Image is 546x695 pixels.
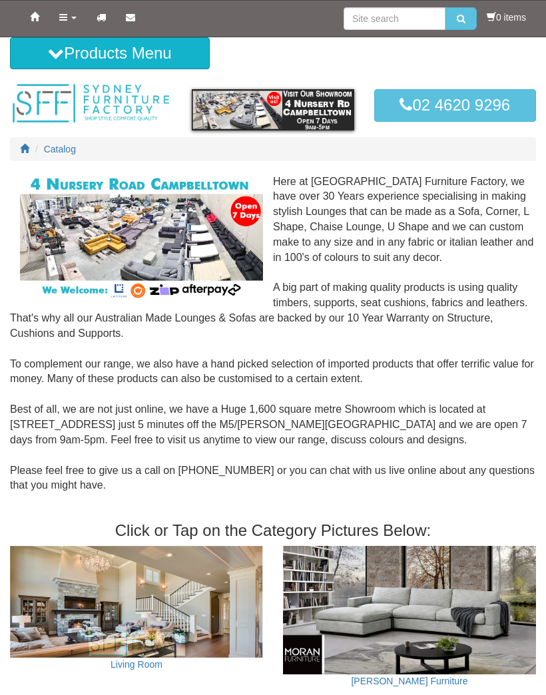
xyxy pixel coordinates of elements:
h3: Click or Tap on the Category Pictures Below: [10,522,536,539]
img: Living Room [10,546,263,657]
a: Living Room [111,659,162,670]
a: Catalog [44,144,76,154]
img: showroom.gif [192,89,354,130]
li: 0 items [487,11,526,24]
button: Products Menu [10,37,210,69]
img: Corner Modular Lounges [20,174,263,301]
img: Sydney Furniture Factory [10,83,172,124]
div: Here at [GEOGRAPHIC_DATA] Furniture Factory, we have over 30 Years experience specialising in mak... [10,174,536,509]
input: Site search [344,7,445,30]
img: Moran Furniture [283,546,536,674]
a: [PERSON_NAME] Furniture [351,676,467,686]
a: 02 4620 9296 [374,89,536,121]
